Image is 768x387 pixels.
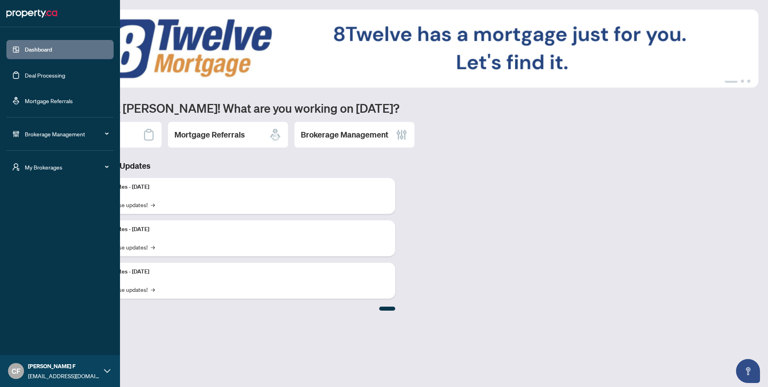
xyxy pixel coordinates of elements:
h1: Welcome back [PERSON_NAME]! What are you working on [DATE]? [42,100,758,116]
button: 1 [725,80,738,83]
img: logo [6,7,57,20]
p: Platform Updates - [DATE] [84,225,389,234]
h2: Mortgage Referrals [174,129,245,140]
button: Open asap [736,359,760,383]
span: → [151,243,155,251]
span: [PERSON_NAME] F [28,362,100,371]
a: Deal Processing [25,72,65,79]
button: 2 [741,80,744,83]
p: Platform Updates - [DATE] [84,267,389,276]
h2: Brokerage Management [301,129,388,140]
span: My Brokerages [25,163,108,172]
h3: Brokerage & Industry Updates [42,160,395,172]
span: user-switch [12,163,20,171]
span: Brokerage Management [25,130,108,138]
p: Platform Updates - [DATE] [84,183,389,192]
span: → [151,285,155,294]
span: CF [12,365,20,377]
button: 3 [747,80,750,83]
a: Mortgage Referrals [25,97,73,104]
span: → [151,200,155,209]
img: Slide 0 [42,10,758,88]
a: Dashboard [25,46,52,53]
span: [EMAIL_ADDRESS][DOMAIN_NAME] [28,371,100,380]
